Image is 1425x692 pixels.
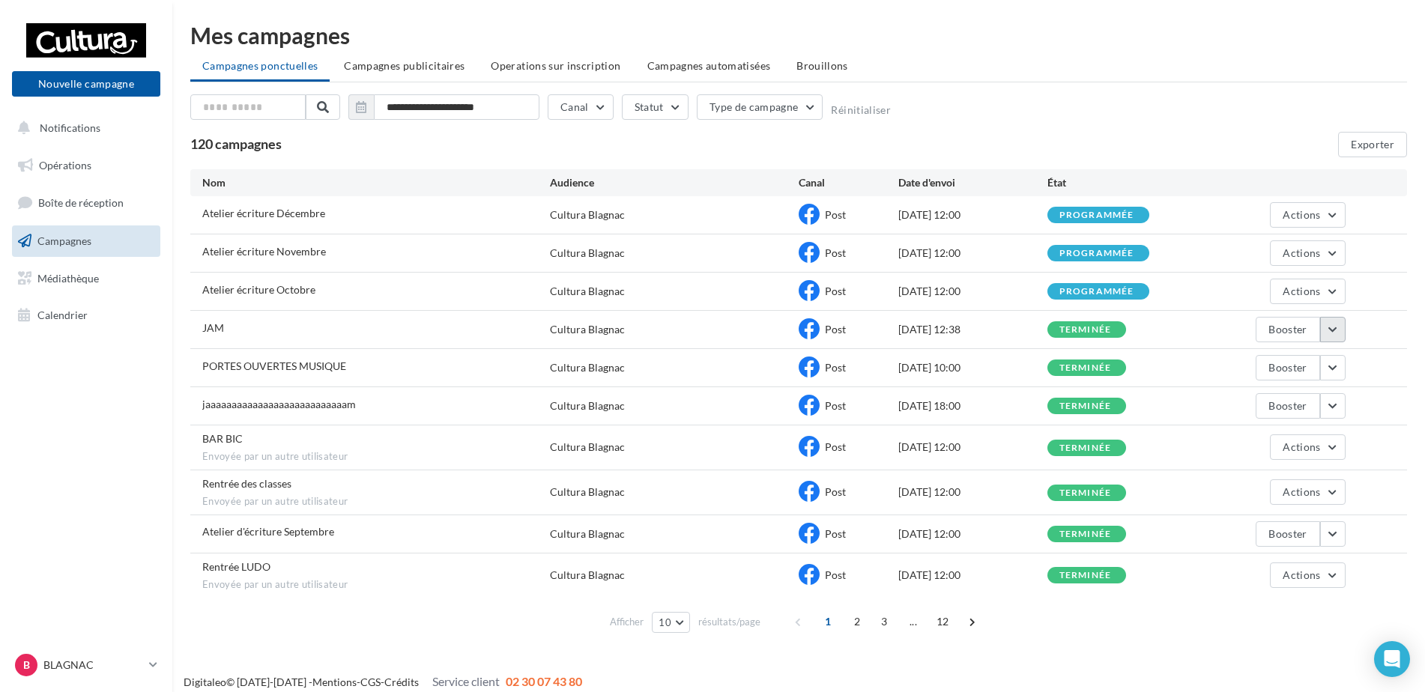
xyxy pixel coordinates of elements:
span: Rentrée des classes [202,477,291,490]
div: terminée [1059,488,1112,498]
span: Atelier écriture Décembre [202,207,325,219]
div: [DATE] 12:00 [898,440,1047,455]
div: programmée [1059,287,1134,297]
span: Operations sur inscription [491,59,620,72]
a: Boîte de réception [9,186,163,219]
div: Cultura Blagnac [550,360,625,375]
div: Open Intercom Messenger [1374,641,1410,677]
div: Canal [799,175,898,190]
button: Booster [1256,355,1319,380]
div: Cultura Blagnac [550,398,625,413]
button: Canal [548,94,614,120]
div: terminée [1059,529,1112,539]
span: jaaaaaaaaaaaaaaaaaaaaaaaaaaam [202,398,356,410]
div: terminée [1059,571,1112,580]
button: Actions [1270,240,1345,266]
span: Campagnes publicitaires [344,59,465,72]
a: Digitaleo [184,676,226,688]
span: 10 [659,616,671,628]
div: terminée [1059,363,1112,373]
div: [DATE] 12:00 [898,207,1047,222]
button: Booster [1256,393,1319,419]
span: Actions [1283,285,1320,297]
span: Calendrier [37,309,88,321]
div: Cultura Blagnac [550,485,625,500]
button: Type de campagne [697,94,823,120]
span: B [23,658,30,673]
span: PORTES OUVERTES MUSIQUE [202,359,346,372]
span: Atelier d'écriture Septembre [202,525,334,538]
a: Médiathèque [9,263,163,294]
button: Statut [622,94,689,120]
span: Post [825,440,846,453]
span: Post [825,323,846,336]
button: Actions [1270,279,1345,304]
div: [DATE] 12:00 [898,526,1047,541]
span: Post [825,208,846,221]
div: [DATE] 10:00 [898,360,1047,375]
span: 3 [872,610,896,634]
div: terminée [1059,443,1112,453]
button: Booster [1256,317,1319,342]
div: terminée [1059,401,1112,411]
span: Brouillons [796,59,848,72]
span: Rentrée LUDO [202,560,270,573]
div: [DATE] 12:00 [898,246,1047,261]
button: Notifications [9,112,157,144]
a: Calendrier [9,300,163,331]
a: Campagnes [9,225,163,257]
span: résultats/page [698,615,760,629]
span: Post [825,527,846,540]
span: 2 [845,610,869,634]
button: Réinitialiser [831,104,891,116]
span: Service client [432,674,500,688]
div: Cultura Blagnac [550,440,625,455]
span: © [DATE]-[DATE] - - - [184,676,582,688]
span: Actions [1283,568,1320,581]
button: Actions [1270,479,1345,505]
span: Post [825,568,846,581]
span: 1 [816,610,840,634]
span: Opérations [39,159,91,172]
span: Boîte de réception [38,196,124,209]
span: Atelier écriture Octobre [202,283,315,296]
div: Date d'envoi [898,175,1047,190]
span: 02 30 07 43 80 [506,674,582,688]
button: Actions [1270,434,1345,460]
div: [DATE] 12:00 [898,485,1047,500]
a: Crédits [384,676,419,688]
div: Cultura Blagnac [550,526,625,541]
span: Campagnes automatisées [647,59,771,72]
span: 12 [931,610,955,634]
span: ... [901,610,925,634]
span: Envoyée par un autre utilisateur [202,578,550,592]
a: Mentions [312,676,357,688]
a: B BLAGNAC [12,651,160,679]
span: Atelier écriture Novembre [202,245,326,258]
span: Post [825,361,846,374]
div: Nom [202,175,550,190]
button: Exporter [1338,132,1407,157]
div: Cultura Blagnac [550,246,625,261]
button: 10 [652,612,690,633]
div: Cultura Blagnac [550,322,625,337]
span: Actions [1283,246,1320,259]
div: terminée [1059,325,1112,335]
span: Afficher [610,615,644,629]
span: Post [825,285,846,297]
span: Post [825,399,846,412]
div: Audience [550,175,799,190]
button: Nouvelle campagne [12,71,160,97]
div: [DATE] 12:38 [898,322,1047,337]
div: État [1047,175,1196,190]
div: Cultura Blagnac [550,568,625,583]
p: BLAGNAC [43,658,143,673]
div: [DATE] 12:00 [898,284,1047,299]
div: [DATE] 12:00 [898,568,1047,583]
span: Actions [1283,485,1320,498]
span: Campagnes [37,234,91,247]
span: JAM [202,321,224,334]
span: Post [825,246,846,259]
div: programmée [1059,249,1134,258]
div: [DATE] 18:00 [898,398,1047,413]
